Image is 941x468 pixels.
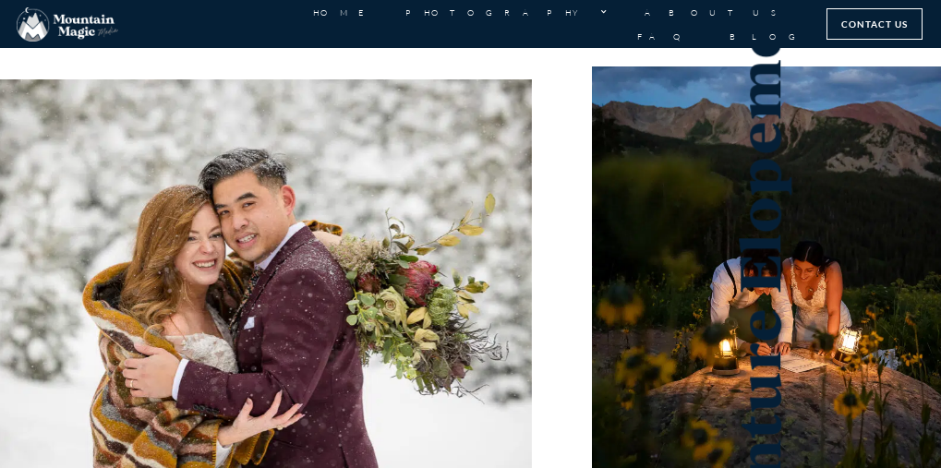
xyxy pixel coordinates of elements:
a: Blog [730,24,808,48]
a: Contact Us [826,8,923,40]
img: Mountain Magic Media photography logo Crested Butte Photographer [17,7,118,42]
span: Contact Us [841,14,908,34]
a: FAQ [637,24,693,48]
